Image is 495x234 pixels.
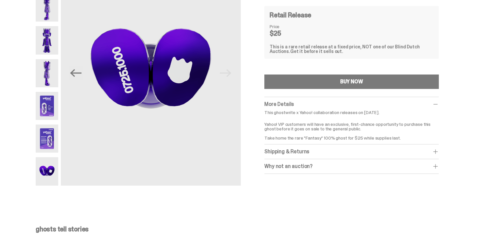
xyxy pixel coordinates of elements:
p: Yahoo! VIP customers will have an exclusive, first-chance opportunity to purchase this ghost befo... [264,117,439,140]
button: BUY NOW [264,75,439,89]
img: Yahoo-HG---4.png [36,59,58,87]
span: More Details [264,101,294,108]
dd: $25 [270,30,302,37]
img: Yahoo-HG---6.png [36,125,58,153]
button: Previous [69,66,83,80]
div: This is a rare retail release at a fixed price, NOT one of our Blind Dutch Auctions. [270,44,433,54]
p: This ghostwrite x Yahoo! collaboration releases on [DATE]. [264,110,439,115]
dt: Price [270,24,302,29]
div: Why not an auction? [264,163,439,170]
img: Yahoo-HG---7.png [36,157,58,185]
img: Yahoo-HG---5.png [36,92,58,120]
p: ghosts tell stories [36,226,454,232]
span: Get it before it sells out. [290,48,343,54]
div: BUY NOW [340,79,363,84]
img: Yahoo-HG---3.png [36,26,58,54]
div: Shipping & Returns [264,148,439,155]
h4: Retail Release [270,12,311,18]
